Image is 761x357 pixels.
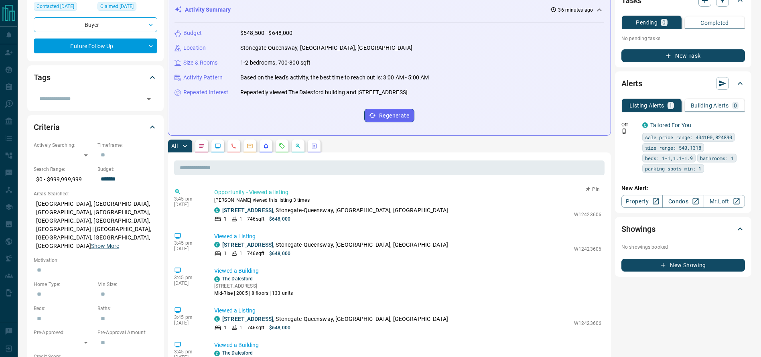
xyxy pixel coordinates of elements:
h2: Tags [34,71,50,84]
p: W12423606 [574,211,601,218]
p: W12423606 [574,320,601,327]
p: 3:45 pm [174,240,202,246]
p: 1 [239,324,242,331]
p: Mid-Rise | 2005 | 8 floors | 133 units [214,290,293,297]
div: Activity Summary36 minutes ago [175,2,604,17]
p: 0 [734,103,737,108]
div: condos.ca [214,351,220,356]
p: Budget: [97,166,157,173]
svg: Listing Alerts [263,143,269,149]
a: [STREET_ADDRESS] [222,316,273,322]
svg: Calls [231,143,237,149]
p: $648,000 [269,215,290,223]
div: Tags [34,68,157,87]
p: Baths: [97,305,157,312]
p: Pre-Approved: [34,329,93,336]
div: condos.ca [214,316,220,322]
p: $0 - $999,999,999 [34,173,93,186]
span: Contacted [DATE] [37,2,74,10]
svg: Lead Browsing Activity [215,143,221,149]
p: , Stonegate-Queensway, [GEOGRAPHIC_DATA], [GEOGRAPHIC_DATA] [222,315,448,323]
div: Criteria [34,118,157,137]
p: Search Range: [34,166,93,173]
p: 3:45 pm [174,349,202,355]
p: W12423606 [574,245,601,253]
a: Condos [662,195,704,208]
p: 1 [669,103,672,108]
p: [GEOGRAPHIC_DATA], [GEOGRAPHIC_DATA], [GEOGRAPHIC_DATA], [GEOGRAPHIC_DATA], [GEOGRAPHIC_DATA], [G... [34,197,157,253]
p: Repeatedly viewed The Dalesford building and [STREET_ADDRESS] [240,88,408,97]
p: Pending [636,20,658,25]
p: Location [183,44,206,52]
p: No showings booked [621,243,745,251]
div: condos.ca [214,276,220,282]
p: Building Alerts [691,103,729,108]
p: Timeframe: [97,142,157,149]
p: [DATE] [174,246,202,252]
div: Showings [621,219,745,239]
span: parking spots min: 1 [645,164,701,172]
span: sale price range: 404100,824890 [645,133,732,141]
p: 1 [224,324,227,331]
p: 36 minutes ago [558,6,593,14]
p: New Alert: [621,184,745,193]
span: bathrooms: 1 [700,154,734,162]
div: Tue Apr 04 2023 [34,2,93,13]
h2: Showings [621,223,655,235]
p: 3:45 pm [174,314,202,320]
p: 1-2 bedrooms, 700-800 sqft [240,59,310,67]
p: All [171,143,178,149]
p: [DATE] [174,202,202,207]
p: 1 [239,215,242,223]
span: beds: 1-1,1.1-1.9 [645,154,693,162]
p: Off [621,121,637,128]
p: Opportunity - Viewed a listing [214,188,601,197]
button: Pin [581,186,605,193]
p: Activity Summary [185,6,231,14]
p: Pre-Approval Amount: [97,329,157,336]
p: 0 [662,20,666,25]
p: Viewed a Listing [214,306,601,315]
svg: Notes [199,143,205,149]
p: Budget [183,29,202,37]
p: Areas Searched: [34,190,157,197]
a: The Dalesford [222,350,253,356]
div: Alerts [621,74,745,93]
div: Buyer [34,17,157,32]
p: 746 sqft [247,215,264,223]
button: Regenerate [364,109,414,122]
svg: Push Notification Only [621,128,627,134]
p: Size & Rooms [183,59,218,67]
p: 3:45 pm [174,196,202,202]
p: Min Size: [97,281,157,288]
p: [DATE] [174,280,202,286]
div: condos.ca [214,207,220,213]
p: $548,500 - $648,000 [240,29,293,37]
a: [STREET_ADDRESS] [222,241,273,248]
p: Activity Pattern [183,73,223,82]
p: $648,000 [269,324,290,331]
p: Beds: [34,305,93,312]
p: 1 [239,250,242,257]
span: size range: 540,1318 [645,144,701,152]
a: Mr.Loft [704,195,745,208]
button: Open [143,93,154,105]
p: Home Type: [34,281,93,288]
p: Repeated Interest [183,88,228,97]
a: Property [621,195,663,208]
svg: Emails [247,143,253,149]
p: Based on the lead's activity, the best time to reach out is: 3:00 AM - 5:00 AM [240,73,429,82]
p: Motivation: [34,257,157,264]
p: No pending tasks [621,32,745,45]
p: Viewed a Listing [214,232,601,241]
svg: Opportunities [295,143,301,149]
svg: Agent Actions [311,143,317,149]
div: condos.ca [214,242,220,247]
p: 1 [224,215,227,223]
p: $648,000 [269,250,290,257]
p: Completed [700,20,729,26]
p: Viewed a Building [214,341,601,349]
div: Future Follow Up [34,39,157,53]
p: [DATE] [174,320,202,326]
p: 1 [224,250,227,257]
